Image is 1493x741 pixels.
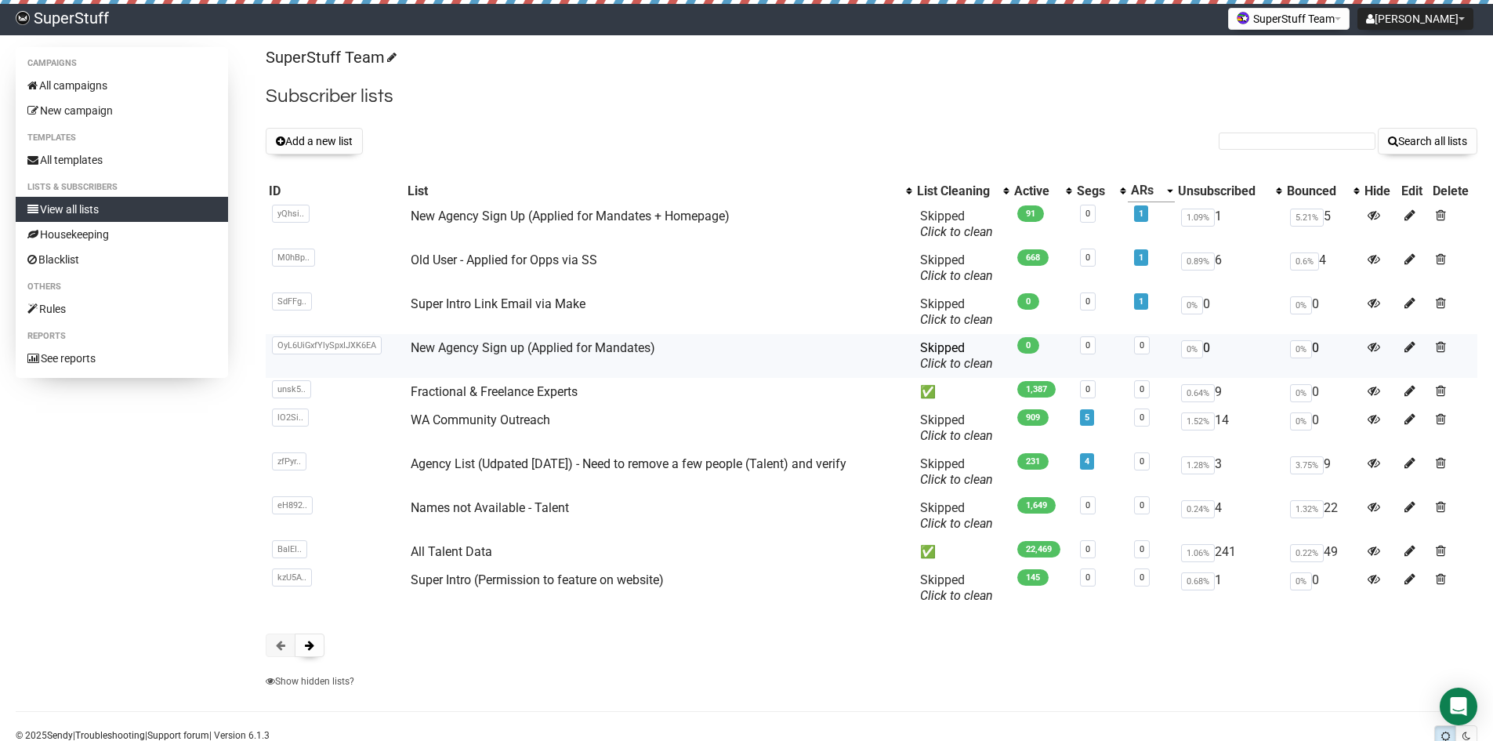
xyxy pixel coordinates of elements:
td: 9 [1284,450,1361,494]
span: 3.75% [1290,456,1324,474]
a: Sendy [47,730,73,741]
span: Skipped [920,209,993,239]
a: Agency List (Udpated [DATE]) - Need to remove a few people (Talent) and verify [411,456,846,471]
td: 14 [1175,406,1285,450]
a: 0 [1140,340,1144,351]
div: Active [1014,183,1059,199]
span: 0% [1181,340,1203,358]
span: M0hBp.. [272,249,315,267]
span: 1.28% [1181,456,1215,474]
li: Others [16,278,228,296]
div: Open Intercom Messenger [1440,688,1477,725]
a: Click to clean [920,356,993,371]
a: 0 [1140,500,1144,510]
a: WA Community Outreach [411,412,550,427]
a: Housekeeping [16,222,228,247]
span: 0% [1181,296,1203,314]
span: eH892.. [272,496,313,514]
span: 0.24% [1181,500,1215,518]
div: Segs [1077,183,1111,199]
a: 0 [1085,340,1090,351]
span: 0.68% [1181,572,1215,590]
li: Campaigns [16,54,228,73]
span: 0.6% [1290,252,1319,271]
a: All campaigns [16,73,228,98]
th: List Cleaning: No sort applied, activate to apply an ascending sort [914,180,1011,202]
a: All templates [16,147,228,173]
div: Hide [1364,183,1395,199]
div: ARs [1131,183,1159,198]
span: BaIEI.. [272,540,307,558]
span: lO2Si.. [272,409,309,427]
td: 1 [1175,202,1285,246]
span: yQhsi.. [272,205,310,223]
td: 22 [1284,494,1361,538]
a: 0 [1085,384,1090,394]
span: 22,469 [1017,541,1060,558]
a: 0 [1140,544,1144,554]
a: 0 [1140,572,1144,583]
td: 0 [1284,406,1361,450]
a: Show hidden lists? [266,676,354,687]
a: View all lists [16,197,228,222]
a: Old User - Applied for Opps via SS [411,252,597,267]
td: 1 [1175,566,1285,610]
span: 0 [1017,337,1039,354]
a: 0 [1085,209,1090,219]
a: Click to clean [920,428,993,443]
a: Super Intro Link Email via Make [411,296,585,311]
span: 668 [1017,249,1049,266]
span: Skipped [920,340,993,371]
a: Rules [16,296,228,321]
span: OyL6UiGxfYlySpxIJXK6EA [272,336,382,354]
td: 0 [1175,334,1285,378]
a: 0 [1085,296,1090,307]
a: New Agency Sign Up (Applied for Mandates + Homepage) [411,209,730,223]
a: Click to clean [920,268,993,283]
a: 5 [1085,412,1089,423]
th: ARs: Descending sort applied, activate to remove the sort [1128,180,1175,202]
a: Blacklist [16,247,228,272]
span: 5.21% [1290,209,1324,227]
th: Edit: No sort applied, sorting is disabled [1398,180,1430,202]
th: Active: No sort applied, activate to apply an ascending sort [1011,180,1074,202]
span: 1.52% [1181,412,1215,430]
a: 1 [1139,252,1143,263]
th: Delete: No sort applied, sorting is disabled [1430,180,1477,202]
th: Bounced: No sort applied, activate to apply an ascending sort [1284,180,1361,202]
li: Templates [16,129,228,147]
span: 0% [1290,412,1312,430]
span: 1,649 [1017,497,1056,514]
span: 1.32% [1290,500,1324,518]
a: 1 [1139,296,1143,307]
span: 0.64% [1181,384,1215,402]
button: [PERSON_NAME] [1357,8,1473,30]
li: Reports [16,327,228,346]
button: SuperStuff Team [1228,8,1350,30]
td: 5 [1284,202,1361,246]
span: Skipped [920,252,993,283]
span: unsk5.. [272,380,311,398]
td: 49 [1284,538,1361,566]
a: 0 [1085,544,1090,554]
a: 1 [1139,209,1143,219]
td: 4 [1284,246,1361,290]
a: 4 [1085,456,1089,467]
span: 0% [1290,572,1312,590]
td: 3 [1175,450,1285,494]
a: 0 [1140,384,1144,394]
a: Support forum [147,730,209,741]
span: Skipped [920,500,993,531]
td: 0 [1284,334,1361,378]
a: 0 [1140,412,1144,423]
li: Lists & subscribers [16,178,228,197]
button: Search all lists [1378,128,1477,154]
span: 0.22% [1290,544,1324,562]
a: Troubleshooting [75,730,145,741]
td: 9 [1175,378,1285,406]
span: 1,387 [1017,381,1056,398]
a: See reports [16,346,228,371]
span: 0% [1290,340,1312,358]
img: favicons [1237,12,1249,24]
span: 145 [1017,569,1049,586]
